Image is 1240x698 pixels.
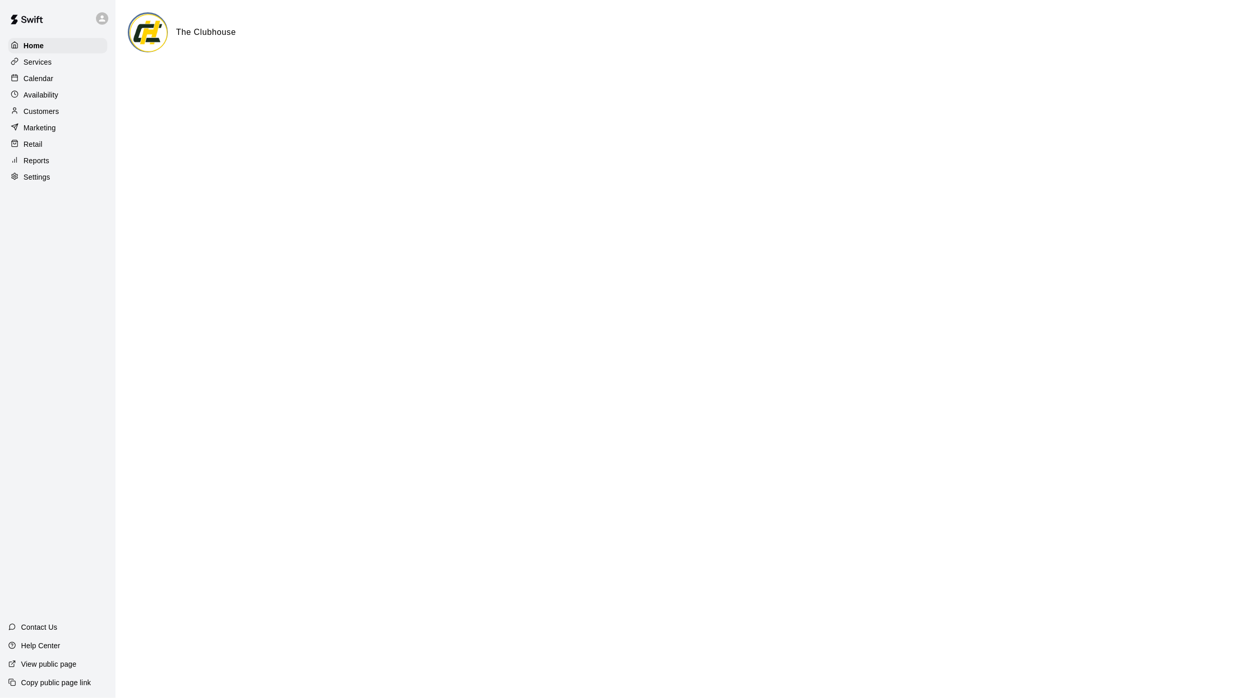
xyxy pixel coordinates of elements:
[176,26,236,39] h6: The Clubhouse
[21,677,91,688] p: Copy public page link
[24,41,44,51] p: Home
[129,14,168,52] img: The Clubhouse logo
[8,87,107,103] a: Availability
[24,139,43,149] p: Retail
[8,71,107,86] a: Calendar
[24,156,49,166] p: Reports
[8,137,107,152] a: Retail
[21,641,60,651] p: Help Center
[8,169,107,185] a: Settings
[24,73,53,84] p: Calendar
[8,104,107,119] a: Customers
[8,120,107,135] a: Marketing
[8,38,107,53] a: Home
[24,90,59,100] p: Availability
[8,54,107,70] a: Services
[24,106,59,117] p: Customers
[24,57,52,67] p: Services
[21,659,76,669] p: View public page
[21,622,57,632] p: Contact Us
[8,153,107,168] a: Reports
[24,123,56,133] p: Marketing
[24,172,50,182] p: Settings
